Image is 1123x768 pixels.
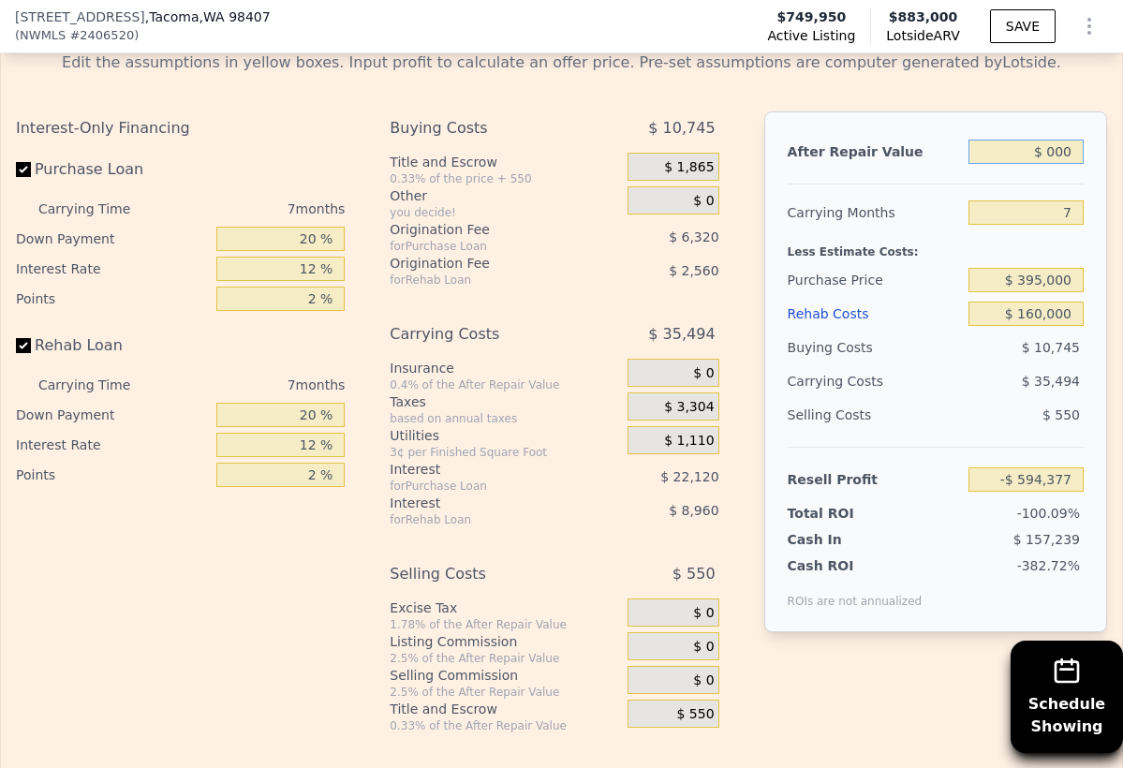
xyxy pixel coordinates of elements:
span: $ 0 [693,639,714,656]
div: Down Payment [16,400,209,430]
div: 1.78% of the After Repair Value [390,617,619,632]
div: ROIs are not annualized [788,575,923,609]
div: 7 months [158,370,346,400]
div: Purchase Price [788,263,961,297]
div: Listing Commission [390,632,619,651]
span: $ 1,110 [664,433,714,450]
div: Taxes [390,392,619,411]
div: Excise Tax [390,598,619,617]
span: $883,000 [889,9,958,24]
div: 7 months [158,194,346,224]
span: $ 0 [693,193,714,210]
button: Show Options [1071,7,1108,45]
div: Total ROI [788,504,895,523]
div: you decide! [390,205,619,220]
div: Origination Fee [390,254,583,273]
div: 0.33% of the After Repair Value [390,718,619,733]
span: $ 0 [693,365,714,382]
div: based on annual taxes [390,411,619,426]
span: Lotside ARV [886,26,959,45]
div: Origination Fee [390,220,583,239]
div: Selling Costs [788,398,961,432]
div: Title and Escrow [390,700,619,718]
div: 3¢ per Finished Square Foot [390,445,619,460]
span: $ 0 [693,672,714,689]
div: Utilities [390,426,619,445]
input: Rehab Loan [16,338,31,353]
input: Purchase Loan [16,162,31,177]
div: Other [390,186,619,205]
div: Interest-Only Financing [16,111,345,145]
div: Cash ROI [788,556,923,575]
span: $ 6,320 [669,229,718,244]
div: Down Payment [16,224,209,254]
div: Cash In [788,530,895,549]
button: ScheduleShowing [1011,641,1123,753]
span: , WA 98407 [199,9,271,24]
span: $ 550 [677,706,715,723]
div: Points [16,460,209,490]
div: ( ) [15,26,139,45]
span: $ 0 [693,605,714,622]
button: SAVE [990,9,1056,43]
span: $ 550 [1042,407,1080,422]
div: Buying Costs [390,111,583,145]
div: After Repair Value [788,135,961,169]
div: Interest Rate [16,430,209,460]
div: 2.5% of the After Repair Value [390,651,619,666]
div: Carrying Costs [788,364,895,398]
div: Buying Costs [788,331,961,364]
div: Selling Costs [390,557,583,591]
span: NWMLS [20,26,66,45]
span: $ 157,239 [1013,532,1080,547]
div: Interest Rate [16,254,209,284]
label: Rehab Loan [16,329,209,362]
div: for Purchase Loan [390,479,583,494]
div: 0.4% of the After Repair Value [390,377,619,392]
span: [STREET_ADDRESS] [15,7,145,26]
div: Selling Commission [390,666,619,685]
div: Carrying Time [38,370,151,400]
div: Edit the assumptions in yellow boxes. Input profit to calculate an offer price. Pre-set assumptio... [16,52,1107,74]
span: -100.09% [1017,506,1080,521]
div: Title and Escrow [390,153,619,171]
span: $ 10,745 [1022,340,1080,355]
div: Less Estimate Costs: [788,229,1084,263]
span: $ 35,494 [1022,374,1080,389]
div: Carrying Time [38,194,151,224]
span: $ 550 [672,557,716,591]
div: for Rehab Loan [390,273,583,288]
div: for Rehab Loan [390,512,583,527]
div: Carrying Months [788,196,961,229]
span: $ 3,304 [664,399,714,416]
span: Active Listing [767,26,855,45]
div: 0.33% of the price + 550 [390,171,619,186]
div: for Purchase Loan [390,239,583,254]
span: $ 35,494 [648,318,715,351]
span: $ 10,745 [648,111,715,145]
div: Carrying Costs [390,318,583,351]
span: $ 8,960 [669,503,718,518]
div: Insurance [390,359,619,377]
span: $ 2,560 [669,263,718,278]
div: Points [16,284,209,314]
div: Rehab Costs [788,297,961,331]
span: , Tacoma [145,7,271,26]
span: $ 1,865 [664,159,714,176]
div: Interest [390,460,583,479]
div: 2.5% of the After Repair Value [390,685,619,700]
div: Resell Profit [788,463,961,496]
span: # 2406520 [69,26,134,45]
span: $749,950 [777,7,847,26]
div: Interest [390,494,583,512]
span: $ 22,120 [660,469,718,484]
span: -382.72% [1017,558,1080,573]
label: Purchase Loan [16,153,209,186]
